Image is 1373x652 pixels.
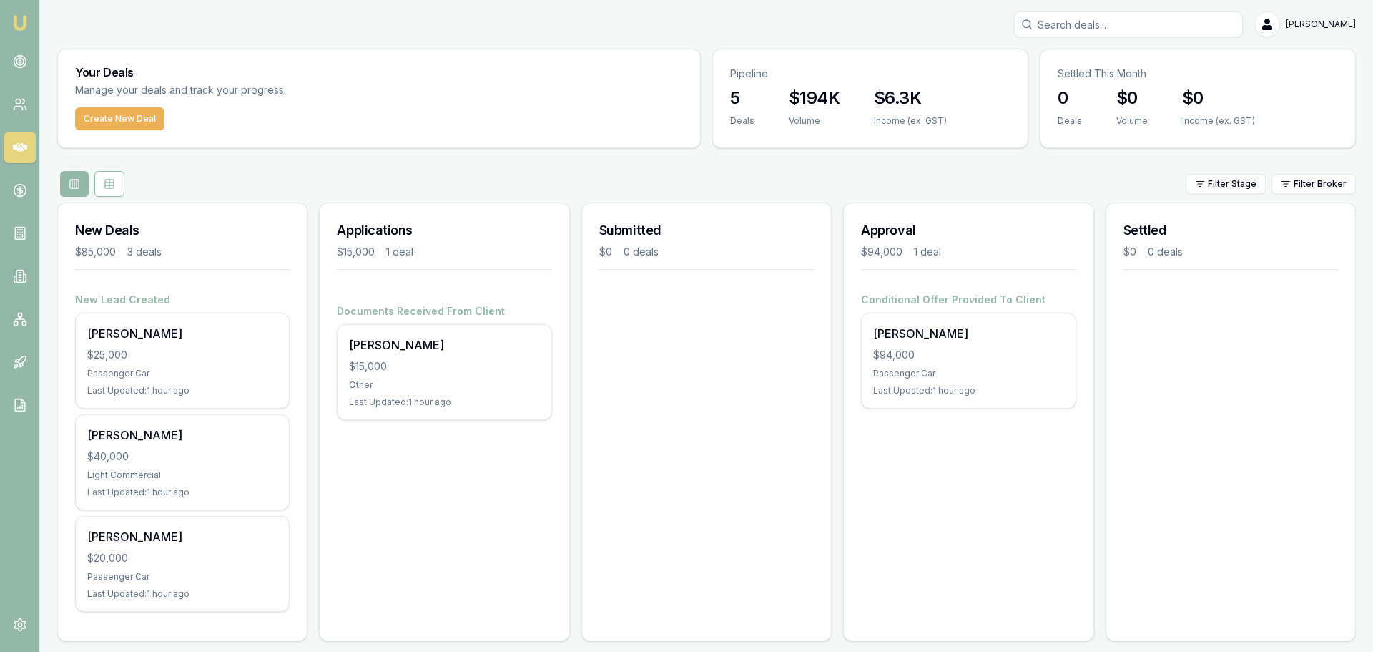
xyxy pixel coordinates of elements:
[87,571,277,583] div: Passenger Car
[1286,19,1356,30] span: [PERSON_NAME]
[87,348,277,362] div: $25,000
[87,469,277,481] div: Light Commercial
[337,220,551,240] h3: Applications
[1116,115,1148,127] div: Volume
[87,528,277,545] div: [PERSON_NAME]
[11,14,29,31] img: emu-icon-u.png
[87,368,277,379] div: Passenger Car
[599,245,612,259] div: $0
[1186,174,1266,194] button: Filter Stage
[75,245,116,259] div: $85,000
[874,115,947,127] div: Income (ex. GST)
[386,245,413,259] div: 1 deal
[873,325,1063,342] div: [PERSON_NAME]
[730,67,1010,81] p: Pipeline
[87,551,277,565] div: $20,000
[599,220,814,240] h3: Submitted
[873,368,1063,379] div: Passenger Car
[87,588,277,600] div: Last Updated: 1 hour ago
[1271,174,1356,194] button: Filter Broker
[87,385,277,396] div: Last Updated: 1 hour ago
[87,427,277,444] div: [PERSON_NAME]
[1123,220,1338,240] h3: Settled
[1294,178,1347,190] span: Filter Broker
[349,359,539,374] div: $15,000
[75,293,290,307] h4: New Lead Created
[337,304,551,318] h4: Documents Received From Client
[861,245,902,259] div: $94,000
[914,245,941,259] div: 1 deal
[75,82,441,99] p: Manage your deals and track your progress.
[861,293,1076,307] h4: Conditional Offer Provided To Client
[75,220,290,240] h3: New Deals
[1116,87,1148,110] h3: $0
[789,115,840,127] div: Volume
[349,336,539,354] div: [PERSON_NAME]
[730,87,754,110] h3: 5
[1123,245,1136,259] div: $0
[789,87,840,110] h3: $194K
[873,385,1063,396] div: Last Updated: 1 hour ago
[1208,178,1256,190] span: Filter Stage
[75,67,683,78] h3: Your Deals
[1058,67,1338,81] p: Settled This Month
[87,449,277,464] div: $40,000
[87,487,277,498] div: Last Updated: 1 hour ago
[624,245,659,259] div: 0 deals
[861,220,1076,240] h3: Approval
[349,396,539,408] div: Last Updated: 1 hour ago
[349,379,539,391] div: Other
[874,87,947,110] h3: $6.3K
[1182,87,1255,110] h3: $0
[1014,11,1243,37] input: Search deals
[1148,245,1183,259] div: 0 deals
[1182,115,1255,127] div: Income (ex. GST)
[337,245,375,259] div: $15,000
[127,245,162,259] div: 3 deals
[730,115,754,127] div: Deals
[873,348,1063,362] div: $94,000
[1058,87,1082,110] h3: 0
[75,107,164,130] button: Create New Deal
[87,325,277,342] div: [PERSON_NAME]
[1058,115,1082,127] div: Deals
